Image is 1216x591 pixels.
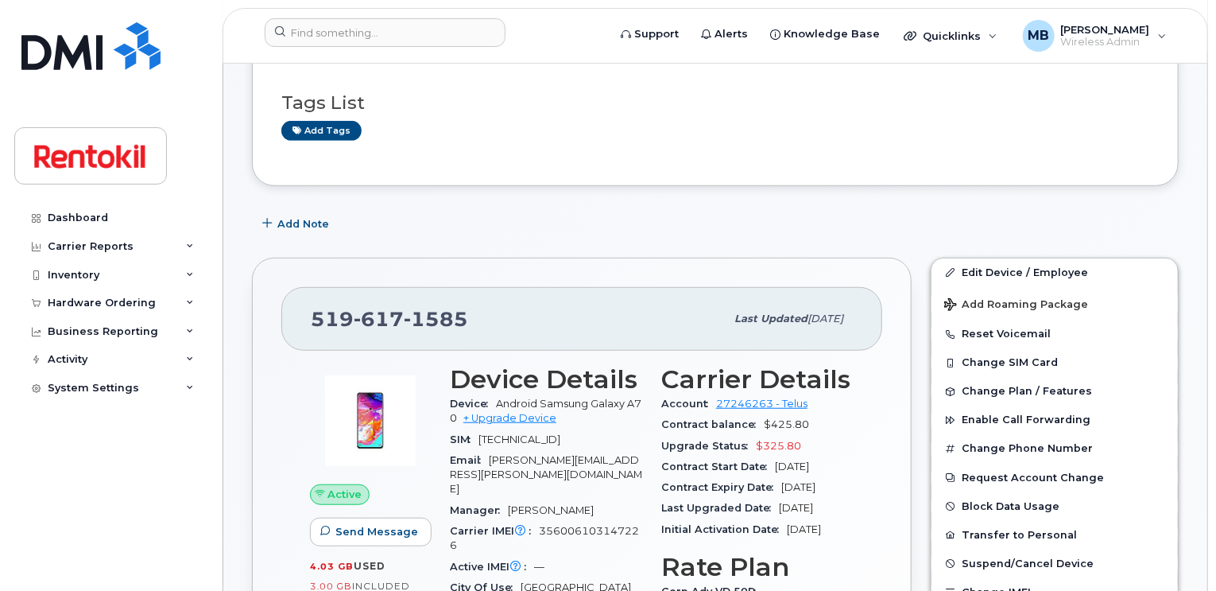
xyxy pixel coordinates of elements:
span: Send Message [335,524,418,539]
img: image20231002-4137094-kfxgu9.jpeg [323,373,418,469]
span: [PERSON_NAME] [508,504,594,516]
span: [DATE] [779,502,813,514]
input: Find something... [265,18,505,47]
span: Active IMEI [450,561,534,573]
span: Last Upgraded Date [661,502,779,514]
span: Enable Call Forwarding [962,414,1090,426]
a: + Upgrade Device [463,412,556,424]
h3: Device Details [450,365,642,394]
a: 27246263 - Telus [716,398,807,410]
span: Email [450,454,489,466]
span: Active [328,487,362,502]
span: Contract Expiry Date [661,481,781,493]
span: Initial Activation Date [661,523,787,535]
span: Last updated [734,313,807,325]
span: $325.80 [756,440,801,452]
span: [DATE] [807,313,843,325]
span: Support [634,26,679,42]
div: Malorie Bell [1012,20,1178,52]
a: Add tags [281,121,362,141]
a: Knowledge Base [759,18,891,50]
span: [DATE] [787,523,821,535]
button: Enable Call Forwarding [931,406,1178,434]
span: [PERSON_NAME][EMAIL_ADDRESS][PERSON_NAME][DOMAIN_NAME] [450,454,642,496]
span: Device [450,398,496,410]
span: 356006103147226 [450,525,639,551]
span: Contract balance [661,418,764,430]
button: Change Phone Number [931,434,1178,463]
span: Upgrade Status [661,440,756,452]
h3: Tags List [281,93,1149,113]
span: MB [1028,26,1049,45]
h3: Rate Plan [661,553,854,581]
button: Block Data Usage [931,492,1178,521]
a: Edit Device / Employee [931,259,1178,287]
span: Quicklinks [923,29,981,42]
span: used [354,560,385,572]
span: Account [661,398,716,410]
a: Support [610,18,690,50]
span: [DATE] [775,461,809,472]
span: [PERSON_NAME] [1061,23,1150,36]
div: Quicklinks [893,20,1009,52]
span: 1585 [404,307,468,331]
span: Suspend/Cancel Device [962,558,1094,570]
button: Transfer to Personal [931,521,1178,550]
button: Add Roaming Package [931,287,1178,320]
span: Alerts [714,26,748,42]
button: Send Message [310,518,432,546]
button: Request Account Change [931,464,1178,492]
span: — [534,561,544,573]
span: [TECHNICAL_ID] [478,434,560,445]
span: $425.80 [764,418,809,430]
span: Manager [450,504,508,516]
button: Change SIM Card [931,348,1178,377]
h3: Carrier Details [661,365,854,394]
button: Suspend/Cancel Device [931,550,1178,578]
span: Change Plan / Features [962,386,1092,398]
a: Alerts [690,18,759,50]
span: Add Roaming Package [944,298,1088,313]
span: Add Note [277,216,329,231]
span: Wireless Admin [1061,36,1150,49]
span: 519 [311,307,468,331]
button: Change Plan / Features [931,377,1178,406]
span: Contract Start Date [661,461,775,472]
span: SIM [450,434,478,445]
span: 4.03 GB [310,561,354,572]
span: Knowledge Base [784,26,880,42]
button: Reset Voicemail [931,320,1178,348]
span: Android Samsung Galaxy A70 [450,398,641,424]
span: [DATE] [781,481,815,493]
span: 617 [354,307,404,331]
button: Add Note [252,210,343,239]
span: Carrier IMEI [450,525,539,537]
